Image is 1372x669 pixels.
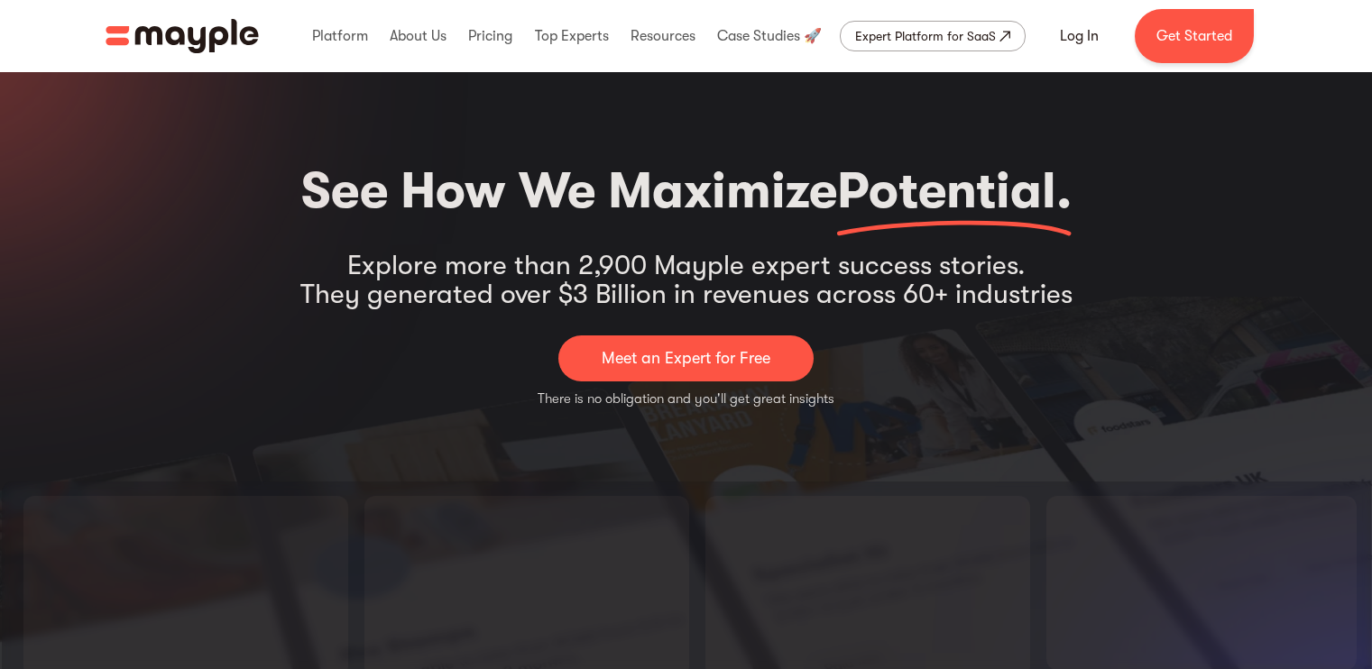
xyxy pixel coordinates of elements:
div: Resources [626,7,700,65]
img: Mayple logo [106,19,259,53]
div: About Us [385,7,451,65]
h2: See How We Maximize [301,153,1072,229]
p: There is no obligation and you'll get great insights [538,389,834,409]
div: Pricing [464,7,517,65]
div: Platform [308,7,373,65]
div: Expert Platform for SaaS [855,25,996,47]
div: Top Experts [530,7,613,65]
a: home [106,19,259,53]
p: Meet an Expert for Free [602,346,770,371]
a: Get Started [1135,9,1254,63]
span: Potential. [837,162,1072,220]
a: Meet an Expert for Free [558,335,814,381]
a: Log In [1038,14,1120,58]
a: Expert Platform for SaaS [840,21,1026,51]
div: Explore more than 2,900 Mayple expert success stories. They generated over $3 Billion in revenues... [300,251,1073,308]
